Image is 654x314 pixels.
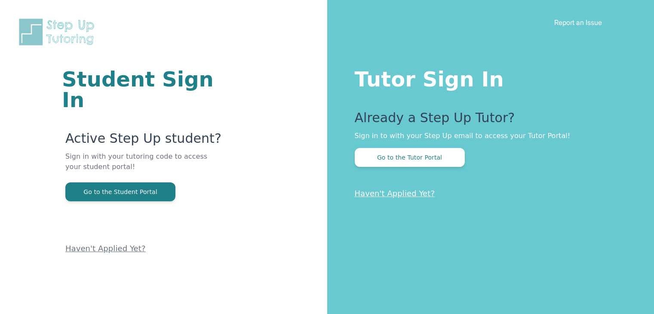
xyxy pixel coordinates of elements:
a: Haven't Applied Yet? [65,244,146,253]
p: Already a Step Up Tutor? [355,110,620,131]
button: Go to the Student Portal [65,182,175,201]
a: Go to the Student Portal [65,188,175,196]
h1: Student Sign In [62,69,224,110]
p: Active Step Up student? [65,131,224,151]
a: Go to the Tutor Portal [355,153,465,161]
a: Report an Issue [554,18,602,27]
p: Sign in with your tutoring code to access your student portal! [65,151,224,182]
a: Haven't Applied Yet? [355,189,435,198]
img: Step Up Tutoring horizontal logo [17,17,100,47]
button: Go to the Tutor Portal [355,148,465,167]
h1: Tutor Sign In [355,65,620,89]
p: Sign in to with your Step Up email to access your Tutor Portal! [355,131,620,141]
